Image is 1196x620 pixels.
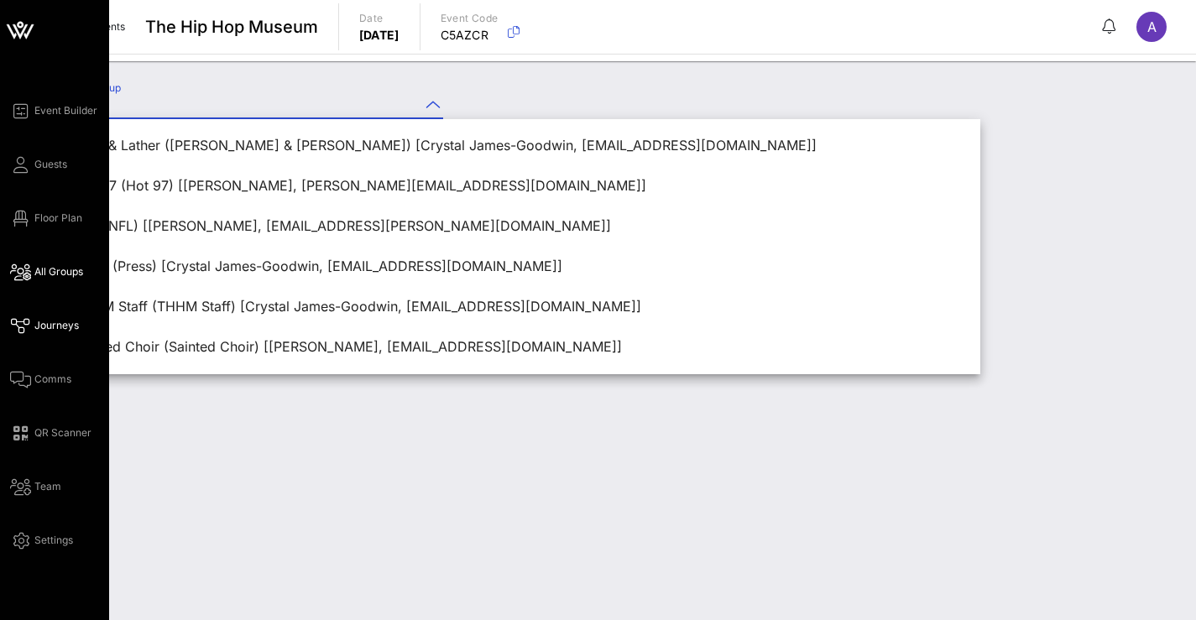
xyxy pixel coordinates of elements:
[10,369,71,389] a: Comms
[145,14,318,39] span: The Hip Hop Museum
[10,208,82,228] a: Floor Plan
[1136,12,1167,42] div: A
[34,264,83,279] span: All Groups
[34,479,61,494] span: Team
[34,103,97,118] span: Event Builder
[10,101,97,121] a: Event Builder
[10,423,91,443] a: QR Scanner
[74,218,967,234] div: NFL (NFL) [[PERSON_NAME], [EMAIL_ADDRESS][PERSON_NAME][DOMAIN_NAME]]
[74,258,967,274] div: Press (Press) [Crystal James-Goodwin, [EMAIL_ADDRESS][DOMAIN_NAME]]
[74,299,967,315] div: THHM Staff (THHM Staff) [Crystal James-Goodwin, [EMAIL_ADDRESS][DOMAIN_NAME]]
[10,530,73,550] a: Settings
[34,157,67,172] span: Guests
[74,339,967,355] div: Sainted Choir (Sainted Choir) [[PERSON_NAME], [EMAIL_ADDRESS][DOMAIN_NAME]]
[34,533,73,548] span: Settings
[34,318,79,333] span: Journeys
[74,178,967,194] div: Hot 97 (Hot 97) [[PERSON_NAME], [PERSON_NAME][EMAIL_ADDRESS][DOMAIN_NAME]]
[441,27,499,44] p: C5AZCR
[10,154,67,175] a: Guests
[10,315,79,336] a: Journeys
[34,425,91,440] span: QR Scanner
[359,27,400,44] p: [DATE]
[359,10,400,27] p: Date
[74,138,967,154] div: Bask & Lather ([PERSON_NAME] & [PERSON_NAME]) [Crystal James-Goodwin, [EMAIL_ADDRESS][DOMAIN_NAME]]
[34,372,71,387] span: Comms
[441,10,499,27] p: Event Code
[10,262,83,282] a: All Groups
[34,211,82,226] span: Floor Plan
[10,477,61,497] a: Team
[1147,18,1157,35] span: A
